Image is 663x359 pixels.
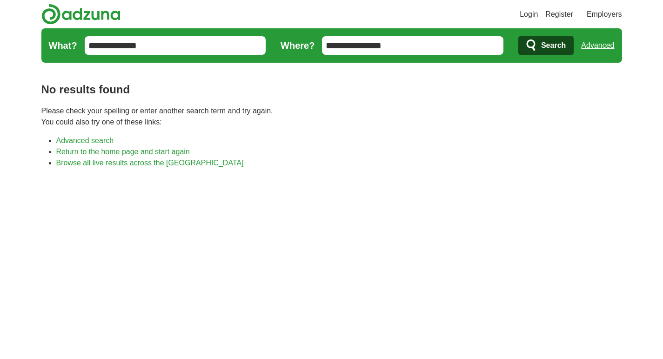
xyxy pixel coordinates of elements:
[281,39,315,52] label: Where?
[518,36,574,55] button: Search
[41,81,622,98] h1: No results found
[541,36,566,55] span: Search
[49,39,77,52] label: What?
[56,148,190,156] a: Return to the home page and start again
[41,105,622,128] p: Please check your spelling or enter another search term and try again. You could also try one of ...
[545,9,573,20] a: Register
[520,9,538,20] a: Login
[581,36,614,55] a: Advanced
[56,159,244,167] a: Browse all live results across the [GEOGRAPHIC_DATA]
[56,137,114,144] a: Advanced search
[41,4,121,25] img: Adzuna logo
[587,9,622,20] a: Employers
